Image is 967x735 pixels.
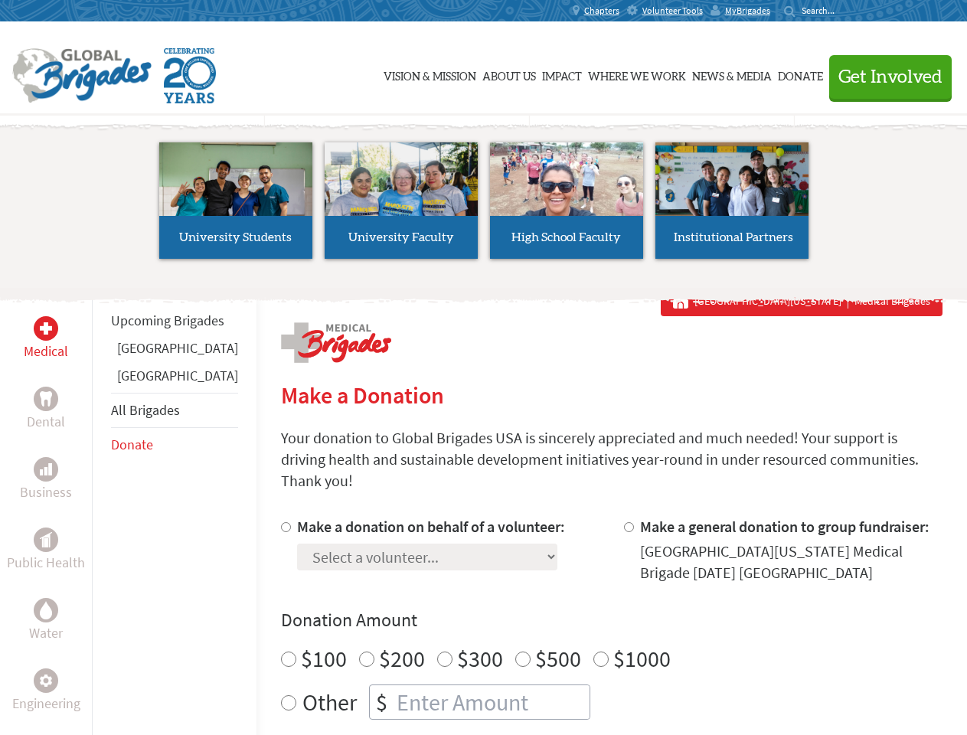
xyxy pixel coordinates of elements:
li: Donate [111,428,238,462]
img: menu_brigades_submenu_1.jpg [159,142,312,244]
p: Business [20,482,72,503]
a: University Faculty [325,142,478,259]
label: Make a general donation to group fundraiser: [640,517,929,536]
a: [GEOGRAPHIC_DATA] [117,339,238,357]
div: Engineering [34,668,58,693]
a: EngineeringEngineering [12,668,80,714]
a: High School Faculty [490,142,643,259]
h4: Donation Amount [281,608,942,632]
span: High School Faculty [511,231,621,243]
span: Institutional Partners [674,231,793,243]
div: Dental [34,387,58,411]
label: $200 [379,644,425,673]
span: Get Involved [838,68,942,87]
a: MedicalMedical [24,316,68,362]
h2: Make a Donation [281,381,942,409]
button: Get Involved [829,55,952,99]
label: $500 [535,644,581,673]
a: Upcoming Brigades [111,312,224,329]
img: Public Health [40,532,52,547]
img: Engineering [40,675,52,687]
span: University Students [179,231,292,243]
span: Chapters [584,5,619,17]
img: menu_brigades_submenu_2.jpg [325,142,478,245]
label: Make a donation on behalf of a volunteer: [297,517,565,536]
a: About Us [482,36,536,113]
a: Vision & Mission [384,36,476,113]
a: DentalDental [27,387,65,433]
label: Other [302,684,357,720]
p: Dental [27,411,65,433]
div: Medical [34,316,58,341]
a: BusinessBusiness [20,457,72,503]
label: $100 [301,644,347,673]
a: News & Media [692,36,772,113]
div: [GEOGRAPHIC_DATA][US_STATE] Medical Brigade [DATE] [GEOGRAPHIC_DATA] [640,541,942,583]
input: Search... [802,5,845,16]
img: Medical [40,322,52,335]
p: Public Health [7,552,85,573]
li: Ghana [111,338,238,365]
img: Business [40,463,52,475]
a: All Brigades [111,401,180,419]
div: Water [34,598,58,622]
li: Upcoming Brigades [111,304,238,338]
p: Water [29,622,63,644]
div: Public Health [34,528,58,552]
img: Dental [40,391,52,406]
a: University Students [159,142,312,259]
a: Donate [778,36,823,113]
img: Water [40,601,52,619]
p: Engineering [12,693,80,714]
div: Business [34,457,58,482]
a: Impact [542,36,582,113]
span: University Faculty [348,231,454,243]
label: $300 [457,644,503,673]
a: Institutional Partners [655,142,809,259]
li: Guatemala [111,365,238,393]
label: $1000 [613,644,671,673]
a: WaterWater [29,598,63,644]
img: Global Brigades Logo [12,48,152,103]
img: menu_brigades_submenu_3.jpg [490,142,643,217]
span: Volunteer Tools [642,5,703,17]
img: logo-medical.png [281,322,391,363]
input: Enter Amount [394,685,590,719]
div: $ [370,685,394,719]
img: menu_brigades_submenu_4.jpg [655,142,809,244]
span: MyBrigades [725,5,770,17]
p: Medical [24,341,68,362]
a: Donate [111,436,153,453]
li: All Brigades [111,393,238,428]
p: Your donation to Global Brigades USA is sincerely appreciated and much needed! Your support is dr... [281,427,942,492]
a: Public HealthPublic Health [7,528,85,573]
a: Where We Work [588,36,686,113]
a: [GEOGRAPHIC_DATA] [117,367,238,384]
img: Global Brigades Celebrating 20 Years [164,48,216,103]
